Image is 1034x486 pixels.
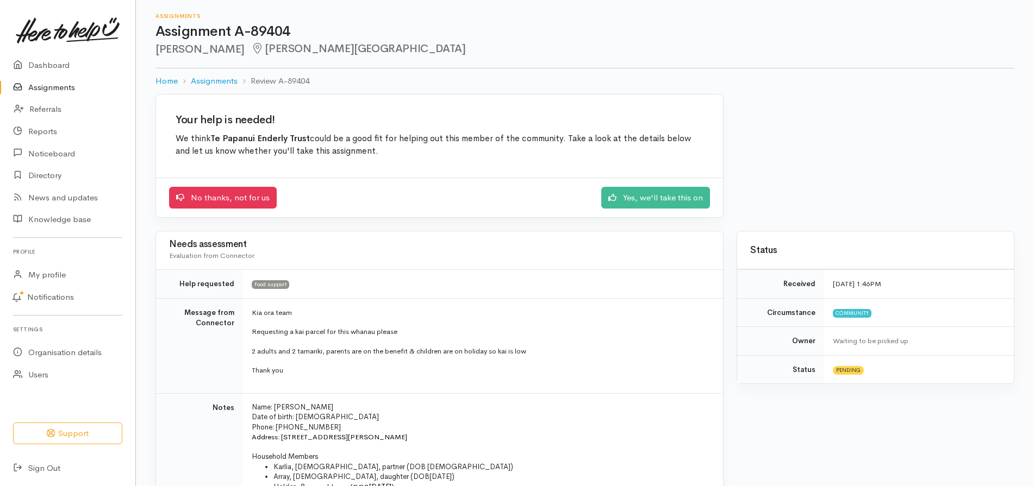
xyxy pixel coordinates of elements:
[252,402,333,412] span: Name: [PERSON_NAME]
[252,432,407,441] span: Address: [STREET_ADDRESS][PERSON_NAME]
[176,114,703,126] h2: Your help is needed!
[833,366,864,375] span: Pending
[169,251,254,260] span: Evaluation from Connector
[737,355,824,383] td: Status
[750,245,1001,256] h3: Status
[210,133,310,144] b: Te Papanui Enderly Trust
[833,279,881,288] time: [DATE] 1:46PM
[252,452,318,461] span: Household Members
[155,24,1014,40] h1: Assignment A-89404
[155,13,1014,19] h6: Assignments
[252,346,710,357] p: 2 adults and 2 tamariki, parents are on the benefit & children are on holiday so kai is low
[429,472,452,481] span: [DATE]
[737,298,824,327] td: Circumstance
[13,422,122,445] button: Support
[737,270,824,299] td: Received
[601,187,710,209] a: Yes, we'll take this on
[252,422,341,432] span: Phone: [PHONE_NUMBER]
[252,412,379,421] span: Date of birth: [DEMOGRAPHIC_DATA]
[833,336,1001,346] div: Waiting to be picked up
[251,42,466,55] span: [PERSON_NAME][GEOGRAPHIC_DATA]
[252,280,289,289] span: Food support
[169,239,710,250] h3: Needs assessment
[833,309,871,318] span: Community
[155,75,178,87] a: Home
[252,365,710,376] p: Thank you
[156,298,243,393] td: Message from Connector
[273,462,513,471] span: Karlia, [DEMOGRAPHIC_DATA], partner (DOB [DEMOGRAPHIC_DATA])
[238,75,309,87] li: Review A-89404
[13,322,122,337] h6: Settings
[273,472,454,481] span: Array, [DEMOGRAPHIC_DATA], daughter (DOB )
[737,327,824,356] td: Owner
[13,244,122,259] h6: Profile
[169,187,277,209] a: No thanks, not for us
[155,43,1014,55] h2: [PERSON_NAME]
[176,132,703,158] p: We think could be a good fit for helping out this member of the community. Take a look at the det...
[155,68,1014,94] nav: breadcrumb
[156,270,243,299] td: Help requested
[252,326,710,337] p: Requesting a kai parcel for this whanau please
[191,75,238,87] a: Assignments
[252,307,710,318] p: Kia ora team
